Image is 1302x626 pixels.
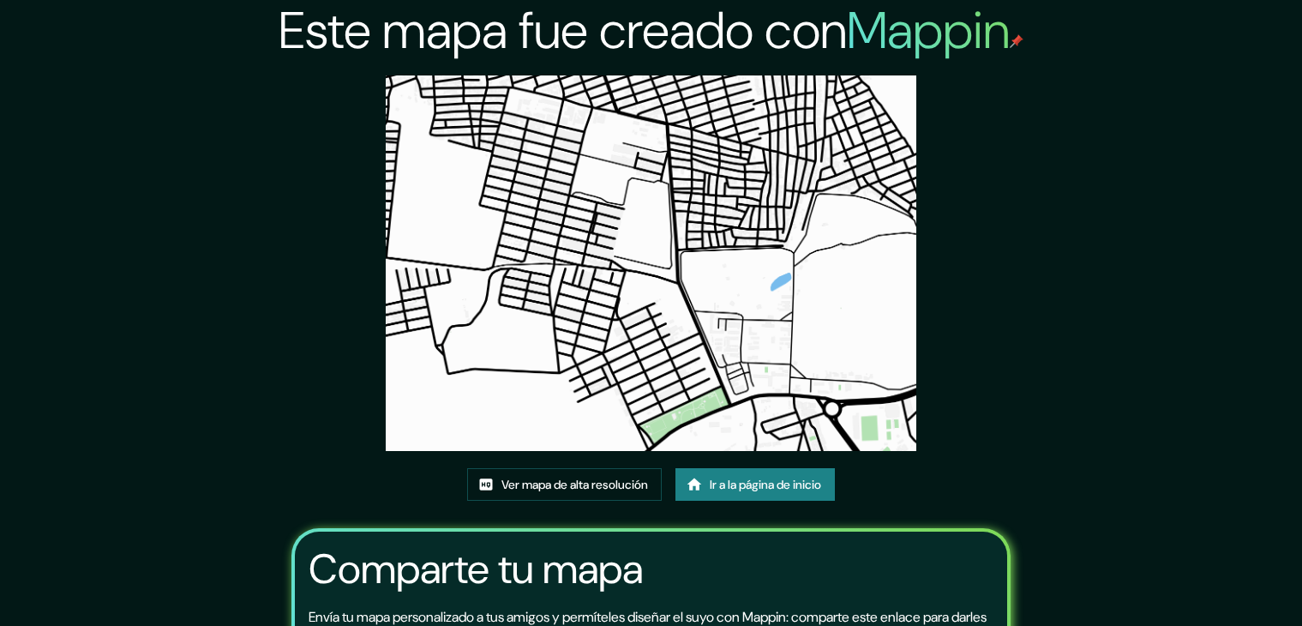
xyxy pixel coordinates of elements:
[309,542,643,596] font: Comparte tu mapa
[386,75,916,451] img: created-map
[1010,34,1023,48] img: pin de mapeo
[675,468,835,501] a: Ir a la página de inicio
[467,468,662,501] a: Ver mapa de alta resolución
[710,477,821,492] font: Ir a la página de inicio
[1149,559,1283,607] iframe: Lanzador de widgets de ayuda
[501,477,648,492] font: Ver mapa de alta resolución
